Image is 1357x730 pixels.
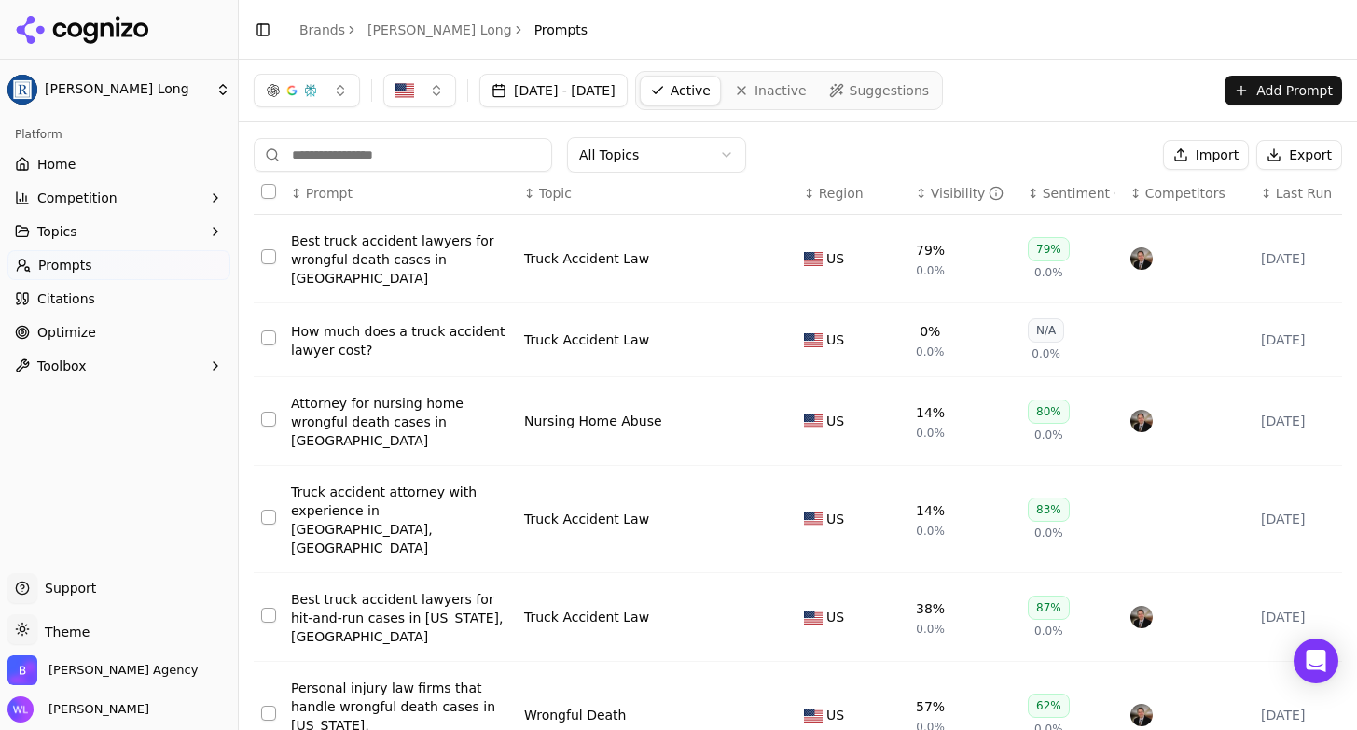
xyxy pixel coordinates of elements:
[804,414,823,428] img: US flag
[524,412,662,430] a: Nursing Home Abuse
[7,696,149,723] button: Open user button
[37,579,96,597] span: Support
[291,184,509,203] div: ↕Prompt
[37,625,90,639] span: Theme
[45,81,208,98] span: [PERSON_NAME] Long
[37,289,95,308] span: Citations
[1034,265,1063,280] span: 0.0%
[7,119,230,149] div: Platform
[524,184,789,203] div: ↕Topic
[291,232,509,288] div: Best truck accident lawyers for wrongful death cases in [GEOGRAPHIC_DATA]
[1032,346,1060,361] span: 0.0%
[517,173,796,215] th: Topic
[826,608,844,626] span: US
[804,709,823,723] img: US flag
[37,155,76,174] span: Home
[524,249,649,268] div: Truck Accident Law
[1028,318,1064,343] div: N/A
[826,412,844,430] span: US
[284,173,517,215] th: Prompt
[804,611,823,625] img: US flag
[916,622,945,637] span: 0.0%
[1256,140,1342,170] button: Export
[291,322,509,359] a: How much does a truck accident lawyer cost?
[796,173,908,215] th: Region
[261,706,276,721] button: Select row 6
[37,323,96,342] span: Optimize
[7,696,34,723] img: Wendy Lindars
[524,706,626,724] a: Wrongful Death
[1028,184,1115,203] div: ↕Sentiment
[916,344,945,359] span: 0.0%
[1276,184,1332,203] span: Last Run
[7,183,230,213] button: Competition
[524,330,649,349] a: Truck Accident Law
[1145,184,1225,203] span: Competitors
[291,483,509,557] a: Truck accident attorney with experience in [GEOGRAPHIC_DATA], [GEOGRAPHIC_DATA]
[534,21,588,39] span: Prompts
[261,510,276,525] button: Select row 4
[7,250,230,280] a: Prompts
[826,510,844,528] span: US
[1261,608,1349,626] div: [DATE]
[1130,410,1153,432] img: price benowitz
[37,189,118,207] span: Competition
[7,655,198,685] button: Open organization switcher
[261,249,276,264] button: Select row 1
[7,75,37,105] img: Regan Zambri Long
[725,76,816,105] a: Inactive
[1034,526,1063,540] span: 0.0%
[1123,173,1253,215] th: Competitors
[291,394,509,450] a: Attorney for nursing home wrongful death cases in [GEOGRAPHIC_DATA]
[916,524,945,539] span: 0.0%
[41,701,149,718] span: [PERSON_NAME]
[539,184,572,203] span: Topic
[7,149,230,179] a: Home
[524,510,649,528] a: Truck Accident Law
[804,184,901,203] div: ↕Region
[1043,184,1115,203] div: Sentiment
[1261,184,1349,203] div: ↕Last Run
[640,76,721,105] a: Active
[908,173,1020,215] th: brandMentionRate
[1261,706,1349,724] div: [DATE]
[1020,173,1123,215] th: sentiment
[916,263,945,278] span: 0.0%
[1294,639,1338,683] div: Open Intercom Messenger
[1130,184,1246,203] div: ↕Competitors
[479,74,628,107] button: [DATE] - [DATE]
[1130,606,1153,628] img: price benowitz
[916,184,1013,203] div: ↕Visibility
[367,21,512,39] a: [PERSON_NAME] Long
[755,81,807,100] span: Inactive
[1130,247,1153,270] img: price benowitz
[7,217,230,246] button: Topics
[261,608,276,623] button: Select row 5
[299,21,588,39] nav: breadcrumb
[38,256,92,274] span: Prompts
[916,241,945,260] div: 79%
[804,333,823,347] img: US flag
[261,184,276,199] button: Select all rows
[1028,237,1070,261] div: 79%
[1261,510,1349,528] div: [DATE]
[1028,596,1070,620] div: 87%
[306,184,353,203] span: Prompt
[1253,173,1356,215] th: Last Run
[916,697,945,716] div: 57%
[1028,400,1070,424] div: 80%
[1163,140,1249,170] button: Import
[916,599,945,618] div: 38%
[524,608,649,626] a: Truck Accident Law
[261,330,276,345] button: Select row 2
[1034,428,1063,442] span: 0.0%
[7,317,230,347] a: Optimize
[804,252,823,266] img: US flag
